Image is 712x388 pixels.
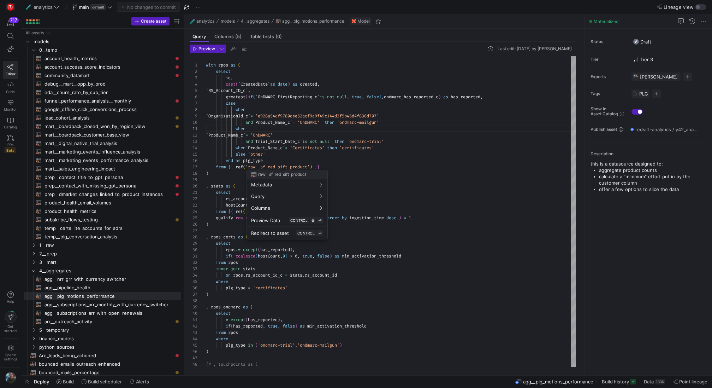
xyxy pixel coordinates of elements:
span: Redirect to asset [251,230,289,236]
span: CONTROL [297,231,315,235]
span: Query [251,193,265,199]
span: CONTROL [290,218,308,222]
span: Columns [251,205,270,211]
span: ⇧ [311,218,315,222]
span: Metadata [251,182,272,187]
span: raw__sf_red_sift_product [258,172,306,177]
span: ⏎ [318,231,322,235]
span: ⏎ [318,218,322,222]
span: Preview Data [251,218,280,223]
